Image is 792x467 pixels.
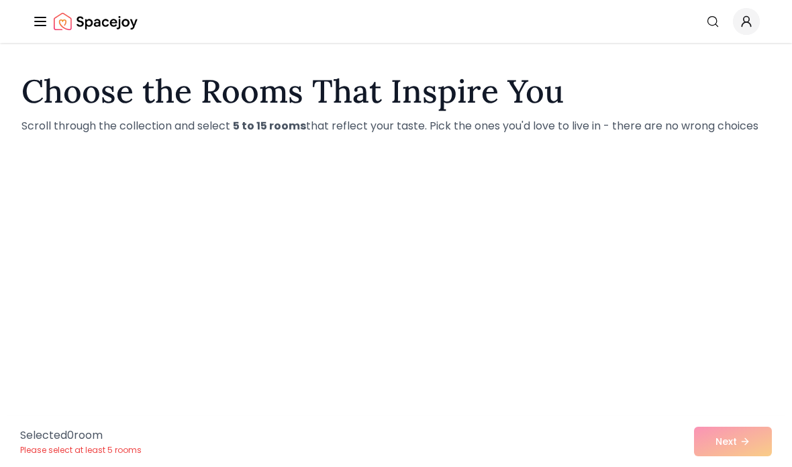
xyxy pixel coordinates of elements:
img: Spacejoy Logo [54,8,138,35]
p: Please select at least 5 rooms [20,445,142,456]
h1: Choose the Rooms That Inspire You [21,75,771,107]
p: Selected 0 room [20,427,142,444]
p: Scroll through the collection and select that reflect your taste. Pick the ones you'd love to liv... [21,118,771,134]
a: Spacejoy [54,8,138,35]
strong: 5 to 15 rooms [233,118,306,134]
